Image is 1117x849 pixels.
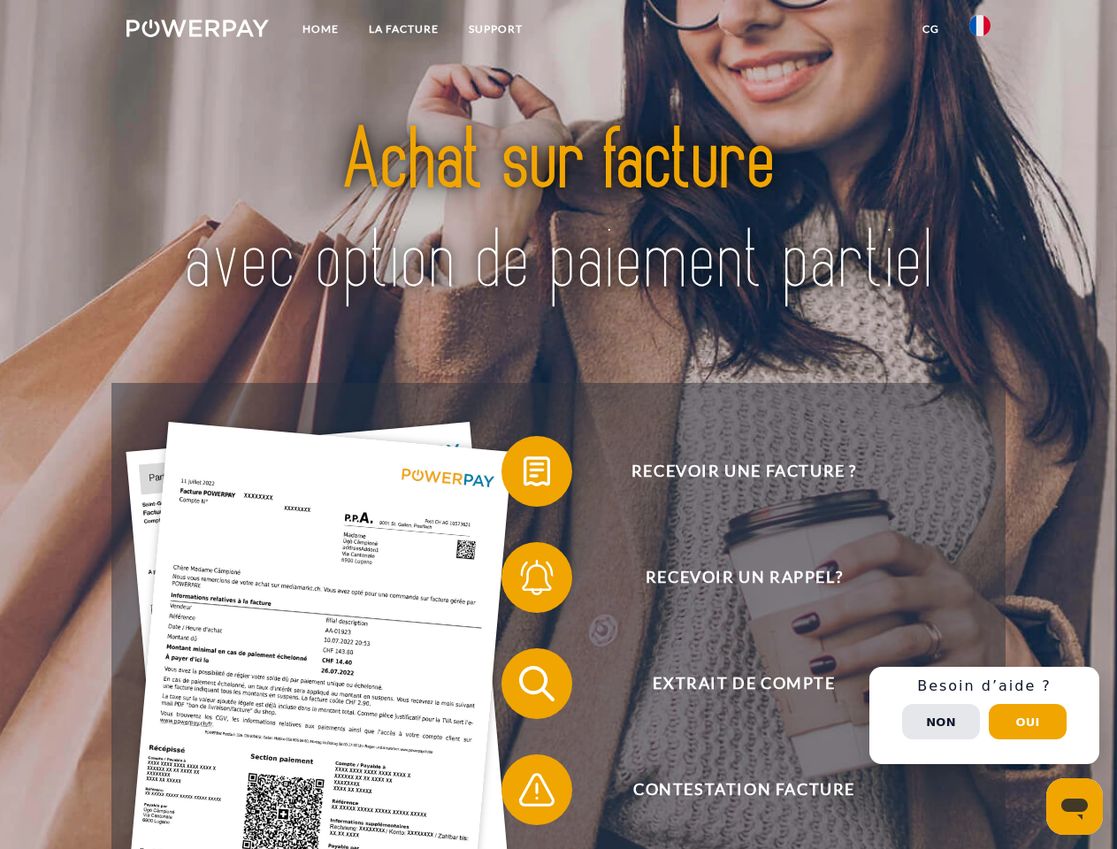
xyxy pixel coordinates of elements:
img: qb_bill.svg [515,449,559,493]
iframe: Bouton de lancement de la fenêtre de messagerie [1046,778,1103,835]
h3: Besoin d’aide ? [880,677,1089,695]
img: qb_bell.svg [515,555,559,600]
img: title-powerpay_fr.svg [169,85,948,339]
img: fr [969,15,991,36]
span: Recevoir un rappel? [527,542,960,613]
span: Extrait de compte [527,648,960,719]
button: Recevoir un rappel? [501,542,961,613]
img: qb_warning.svg [515,768,559,812]
div: Schnellhilfe [869,667,1099,764]
span: Contestation Facture [527,754,960,825]
img: qb_search.svg [515,662,559,706]
a: Home [287,13,354,45]
button: Extrait de compte [501,648,961,719]
img: logo-powerpay-white.svg [126,19,269,37]
a: LA FACTURE [354,13,454,45]
button: Recevoir une facture ? [501,436,961,507]
span: Recevoir une facture ? [527,436,960,507]
button: Oui [989,704,1067,739]
button: Non [902,704,980,739]
a: Support [454,13,538,45]
button: Contestation Facture [501,754,961,825]
a: CG [907,13,954,45]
